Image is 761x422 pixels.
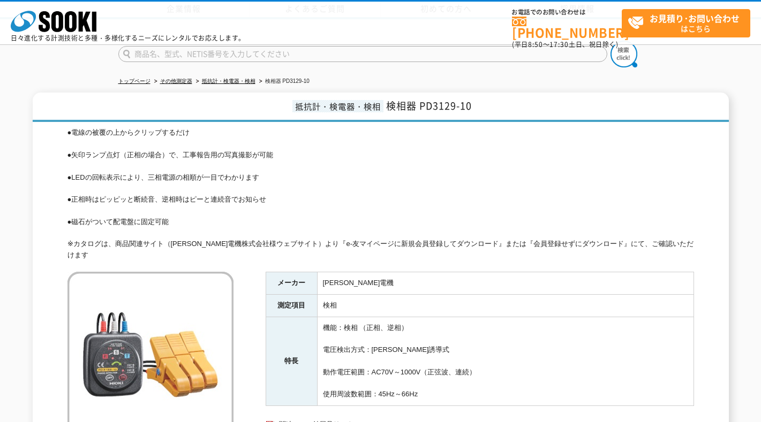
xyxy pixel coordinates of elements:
span: (平日 ～ 土日、祝日除く) [512,40,618,49]
th: 測定項目 [266,294,317,317]
strong: お見積り･お問い合わせ [650,12,740,25]
span: 抵抗計・検電器・検相 [292,100,383,112]
span: 17:30 [549,40,569,49]
span: 検相器 PD3129-10 [386,98,472,113]
span: 8:50 [528,40,543,49]
th: 特長 [266,317,317,406]
a: [PHONE_NUMBER] [512,17,622,39]
td: 検相 [317,294,694,317]
input: 商品名、型式、NETIS番号を入力してください [118,46,607,62]
div: ●電線の被覆の上からクリップするだけ ●矢印ランプ点灯（正相の場合）で、工事報告用の写真撮影が可能 ●LEDの回転表示により、三相電源の相順が一目でわかります ●正相時はピッピッと断続音、逆相時... [67,127,694,261]
li: 検相器 PD3129-10 [257,76,310,87]
th: メーカー [266,272,317,294]
span: お電話でのお問い合わせは [512,9,622,16]
span: はこちら [628,10,750,36]
td: [PERSON_NAME]電機 [317,272,694,294]
img: btn_search.png [611,41,637,67]
a: その他測定器 [160,78,192,84]
a: トップページ [118,78,150,84]
td: 機能：検相 （正相、逆相） 電圧検出方式：[PERSON_NAME]誘導式 動作電圧範囲：AC70V～1000V（正弦波、連続） 使用周波数範囲：45Hz～66Hz [317,317,694,406]
a: 抵抗計・検電器・検相 [202,78,255,84]
a: お見積り･お問い合わせはこちら [622,9,750,37]
p: 日々進化する計測技術と多種・多様化するニーズにレンタルでお応えします。 [11,35,245,41]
